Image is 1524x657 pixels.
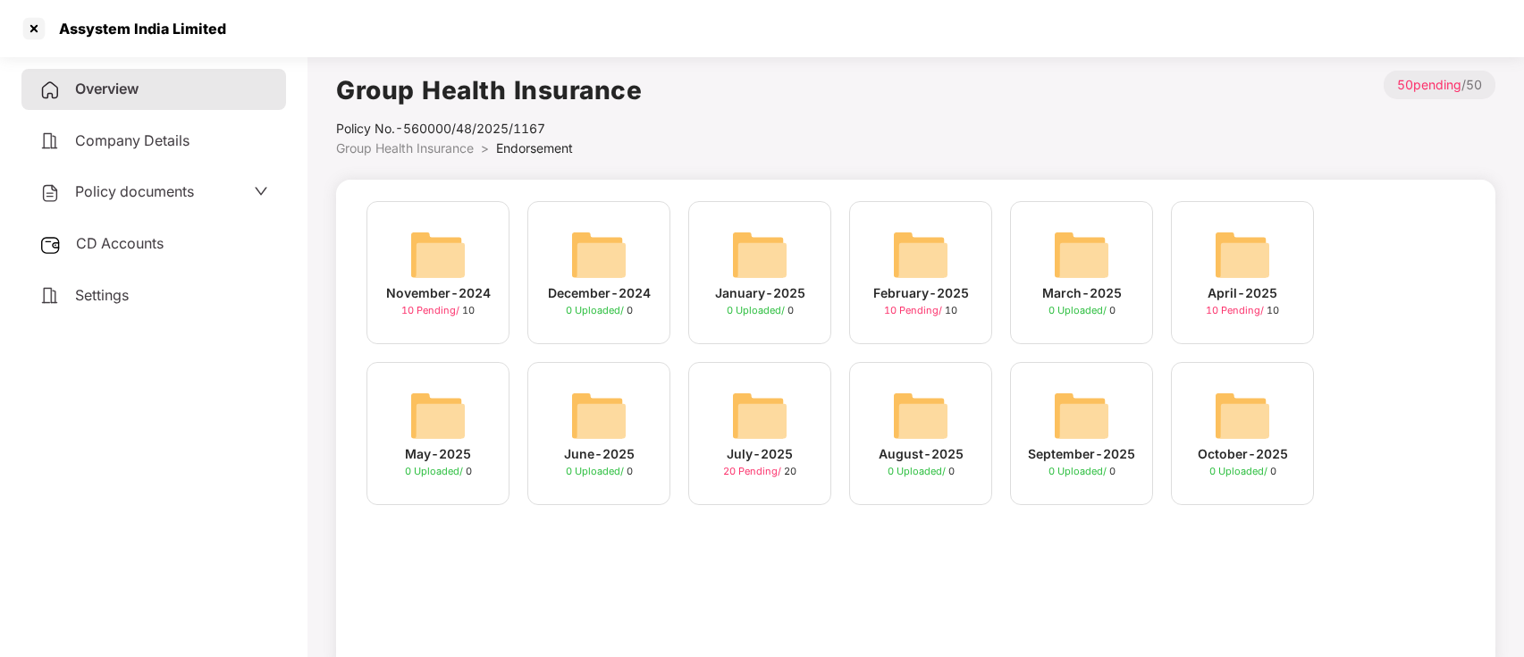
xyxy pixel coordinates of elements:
[873,283,969,303] div: February-2025
[254,184,268,198] span: down
[336,71,642,110] h1: Group Health Insurance
[39,131,61,152] img: svg+xml;base64,PHN2ZyB4bWxucz0iaHR0cDovL3d3dy53My5vcmcvMjAwMC9zdmciIHdpZHRoPSIyNCIgaGVpZ2h0PSIyNC...
[727,303,794,318] div: 0
[386,283,491,303] div: November-2024
[1208,283,1277,303] div: April-2025
[566,464,633,479] div: 0
[1214,226,1271,283] img: svg+xml;base64,PHN2ZyB4bWxucz0iaHR0cDovL3d3dy53My5vcmcvMjAwMC9zdmciIHdpZHRoPSI2NCIgaGVpZ2h0PSI2NC...
[336,140,474,156] span: Group Health Insurance
[1028,444,1135,464] div: September-2025
[405,465,466,477] span: 0 Uploaded /
[409,387,467,444] img: svg+xml;base64,PHN2ZyB4bWxucz0iaHR0cDovL3d3dy53My5vcmcvMjAwMC9zdmciIHdpZHRoPSI2NCIgaGVpZ2h0PSI2NC...
[570,387,627,444] img: svg+xml;base64,PHN2ZyB4bWxucz0iaHR0cDovL3d3dy53My5vcmcvMjAwMC9zdmciIHdpZHRoPSI2NCIgaGVpZ2h0PSI2NC...
[566,304,627,316] span: 0 Uploaded /
[723,464,796,479] div: 20
[1048,464,1116,479] div: 0
[401,303,475,318] div: 10
[1209,465,1270,477] span: 0 Uploaded /
[727,444,793,464] div: July-2025
[1397,77,1461,92] span: 50 pending
[1206,303,1279,318] div: 10
[1048,303,1116,318] div: 0
[76,234,164,252] span: CD Accounts
[48,20,226,38] div: Assystem India Limited
[892,387,949,444] img: svg+xml;base64,PHN2ZyB4bWxucz0iaHR0cDovL3d3dy53My5vcmcvMjAwMC9zdmciIHdpZHRoPSI2NCIgaGVpZ2h0PSI2NC...
[1209,464,1276,479] div: 0
[75,286,129,304] span: Settings
[548,283,651,303] div: December-2024
[75,80,139,97] span: Overview
[75,131,189,149] span: Company Details
[481,140,489,156] span: >
[336,119,642,139] div: Policy No.- 560000/48/2025/1167
[879,444,964,464] div: August-2025
[401,304,462,316] span: 10 Pending /
[1384,71,1495,99] p: / 50
[570,226,627,283] img: svg+xml;base64,PHN2ZyB4bWxucz0iaHR0cDovL3d3dy53My5vcmcvMjAwMC9zdmciIHdpZHRoPSI2NCIgaGVpZ2h0PSI2NC...
[409,226,467,283] img: svg+xml;base64,PHN2ZyB4bWxucz0iaHR0cDovL3d3dy53My5vcmcvMjAwMC9zdmciIHdpZHRoPSI2NCIgaGVpZ2h0PSI2NC...
[723,465,784,477] span: 20 Pending /
[1214,387,1271,444] img: svg+xml;base64,PHN2ZyB4bWxucz0iaHR0cDovL3d3dy53My5vcmcvMjAwMC9zdmciIHdpZHRoPSI2NCIgaGVpZ2h0PSI2NC...
[566,465,627,477] span: 0 Uploaded /
[39,234,62,256] img: svg+xml;base64,PHN2ZyB3aWR0aD0iMjUiIGhlaWdodD0iMjQiIHZpZXdCb3g9IjAgMCAyNSAyNCIgZmlsbD0ibm9uZSIgeG...
[75,182,194,200] span: Policy documents
[1042,283,1122,303] div: March-2025
[564,444,635,464] div: June-2025
[727,304,787,316] span: 0 Uploaded /
[39,182,61,204] img: svg+xml;base64,PHN2ZyB4bWxucz0iaHR0cDovL3d3dy53My5vcmcvMjAwMC9zdmciIHdpZHRoPSIyNCIgaGVpZ2h0PSIyNC...
[405,444,471,464] div: May-2025
[1053,226,1110,283] img: svg+xml;base64,PHN2ZyB4bWxucz0iaHR0cDovL3d3dy53My5vcmcvMjAwMC9zdmciIHdpZHRoPSI2NCIgaGVpZ2h0PSI2NC...
[884,303,957,318] div: 10
[888,464,955,479] div: 0
[1053,387,1110,444] img: svg+xml;base64,PHN2ZyB4bWxucz0iaHR0cDovL3d3dy53My5vcmcvMjAwMC9zdmciIHdpZHRoPSI2NCIgaGVpZ2h0PSI2NC...
[1198,444,1288,464] div: October-2025
[39,80,61,101] img: svg+xml;base64,PHN2ZyB4bWxucz0iaHR0cDovL3d3dy53My5vcmcvMjAwMC9zdmciIHdpZHRoPSIyNCIgaGVpZ2h0PSIyNC...
[731,226,788,283] img: svg+xml;base64,PHN2ZyB4bWxucz0iaHR0cDovL3d3dy53My5vcmcvMjAwMC9zdmciIHdpZHRoPSI2NCIgaGVpZ2h0PSI2NC...
[884,304,945,316] span: 10 Pending /
[496,140,573,156] span: Endorsement
[39,285,61,307] img: svg+xml;base64,PHN2ZyB4bWxucz0iaHR0cDovL3d3dy53My5vcmcvMjAwMC9zdmciIHdpZHRoPSIyNCIgaGVpZ2h0PSIyNC...
[892,226,949,283] img: svg+xml;base64,PHN2ZyB4bWxucz0iaHR0cDovL3d3dy53My5vcmcvMjAwMC9zdmciIHdpZHRoPSI2NCIgaGVpZ2h0PSI2NC...
[715,283,805,303] div: January-2025
[1206,304,1267,316] span: 10 Pending /
[566,303,633,318] div: 0
[1048,465,1109,477] span: 0 Uploaded /
[888,465,948,477] span: 0 Uploaded /
[405,464,472,479] div: 0
[731,387,788,444] img: svg+xml;base64,PHN2ZyB4bWxucz0iaHR0cDovL3d3dy53My5vcmcvMjAwMC9zdmciIHdpZHRoPSI2NCIgaGVpZ2h0PSI2NC...
[1048,304,1109,316] span: 0 Uploaded /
